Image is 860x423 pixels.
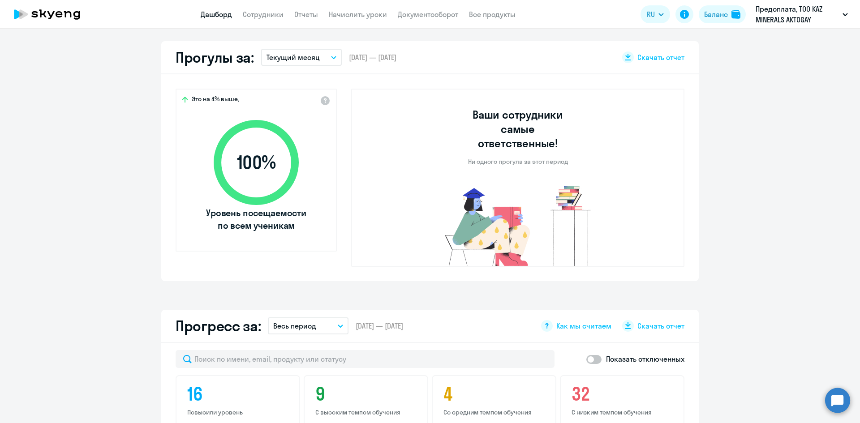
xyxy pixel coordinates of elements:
span: Это на 4% выше, [192,95,239,106]
a: Отчеты [294,10,318,19]
span: 100 % [205,152,308,173]
h4: 9 [315,383,419,405]
p: Текущий месяц [267,52,320,63]
span: Уровень посещаемости по всем ученикам [205,207,308,232]
div: Баланс [704,9,728,20]
span: RU [647,9,655,20]
h4: 4 [443,383,547,405]
p: С низким темпом обучения [572,408,675,416]
h4: 32 [572,383,675,405]
h2: Прогресс за: [176,317,261,335]
p: С высоким темпом обучения [315,408,419,416]
button: Балансbalance [699,5,746,23]
a: Дашборд [201,10,232,19]
input: Поиск по имени, email, продукту или статусу [176,350,555,368]
img: no-truants [428,184,608,266]
a: Все продукты [469,10,516,19]
p: Повысили уровень [187,408,291,416]
p: Предоплата, ТОО KAZ MINERALS AKTOGAY [756,4,839,25]
button: Предоплата, ТОО KAZ MINERALS AKTOGAY [751,4,852,25]
h4: 16 [187,383,291,405]
h2: Прогулы за: [176,48,254,66]
img: balance [731,10,740,19]
p: Со средним темпом обучения [443,408,547,416]
p: Показать отключенных [606,354,684,364]
span: [DATE] — [DATE] [349,52,396,62]
a: Сотрудники [243,10,284,19]
a: Начислить уроки [329,10,387,19]
button: Весь период [268,317,348,334]
a: Документооборот [398,10,458,19]
span: Как мы считаем [556,321,611,331]
span: [DATE] — [DATE] [356,321,403,331]
p: Ни одного прогула за этот период [468,158,568,166]
button: RU [641,5,670,23]
h3: Ваши сотрудники самые ответственные! [460,107,576,150]
span: Скачать отчет [637,52,684,62]
p: Весь период [273,320,316,331]
span: Скачать отчет [637,321,684,331]
button: Текущий месяц [261,49,342,66]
